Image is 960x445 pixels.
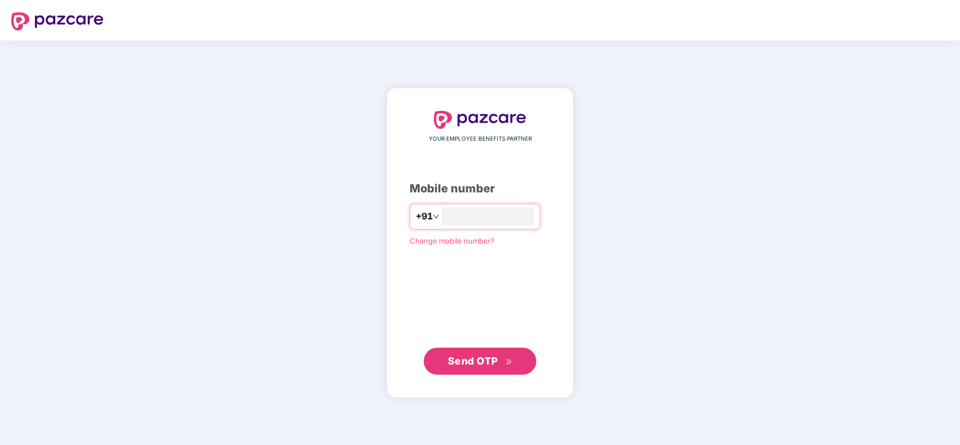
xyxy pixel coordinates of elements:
span: down [433,213,439,220]
button: Send OTPdouble-right [424,348,536,375]
div: Mobile number [410,180,550,197]
img: logo [434,111,526,129]
span: Send OTP [448,355,498,367]
span: YOUR EMPLOYEE BENEFITS PARTNER [429,134,532,143]
span: +91 [416,209,433,223]
img: logo [11,12,104,30]
span: double-right [505,358,513,366]
a: Change mobile number? [410,236,495,245]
